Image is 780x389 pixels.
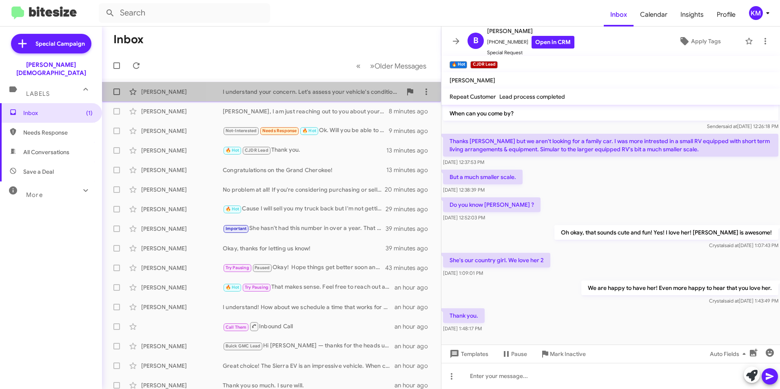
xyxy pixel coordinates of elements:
[226,128,257,133] span: Not-Interested
[709,242,778,248] span: Crystal [DATE] 1:07:43 PM
[723,123,737,129] span: said at
[223,263,386,272] div: Okay! Hope things get better soon and we will catch up in January!
[443,134,778,157] p: Thanks [PERSON_NAME] but we aren't looking for a family car. I was more intrested in a small RV e...
[141,205,223,213] div: [PERSON_NAME]
[141,146,223,155] div: [PERSON_NAME]
[226,343,261,349] span: Buick GMC Lead
[255,265,270,270] span: Paused
[703,347,756,361] button: Auto Fields
[223,107,389,115] div: [PERSON_NAME], I am just reaching out to you about your interest in the Grand Cherokee. If you ar...
[99,3,270,23] input: Search
[499,93,565,100] span: Lead process completed
[374,62,426,71] span: Older Messages
[749,6,763,20] div: KM
[141,186,223,194] div: [PERSON_NAME]
[11,34,91,53] a: Special Campaign
[141,264,223,272] div: [PERSON_NAME]
[443,197,541,212] p: Do you know [PERSON_NAME] ?
[450,61,467,69] small: 🔥 Hot
[473,34,479,47] span: B
[443,308,485,323] p: Thank you.
[226,285,239,290] span: 🔥 Hot
[223,244,386,252] div: Okay, thanks for letting us know!
[351,57,366,74] button: Previous
[443,159,484,165] span: [DATE] 12:37:53 PM
[674,3,710,27] a: Insights
[386,264,434,272] div: 43 minutes ago
[223,88,402,96] div: I understand your concern. Let's assess your vehicle's condition and value together. You might be...
[725,298,739,304] span: said at
[26,90,50,97] span: Labels
[709,298,778,304] span: Crystal [DATE] 1:43:49 PM
[223,146,386,155] div: Thank you.
[710,3,742,27] a: Profile
[532,36,574,49] a: Open in CRM
[141,127,223,135] div: [PERSON_NAME]
[634,3,674,27] a: Calendar
[23,148,69,156] span: All Conversations
[443,253,550,267] p: She's our country girl. We love her 2
[35,40,85,48] span: Special Campaign
[394,362,434,370] div: an hour ago
[141,362,223,370] div: [PERSON_NAME]
[487,49,574,57] span: Special Request
[141,283,223,292] div: [PERSON_NAME]
[223,186,386,194] div: No problem at all! If you're considering purchasing or selling your vehicle, we can assist you re...
[223,303,394,311] div: I understand! How about we schedule a time that works for you later this week? Let me know your a...
[356,61,361,71] span: «
[450,77,495,84] span: [PERSON_NAME]
[470,61,497,69] small: CJDR Lead
[223,321,394,332] div: Inbound Call
[141,303,223,311] div: [PERSON_NAME]
[443,187,485,193] span: [DATE] 12:38:39 PM
[443,214,485,221] span: [DATE] 12:52:03 PM
[226,206,239,212] span: 🔥 Hot
[365,57,431,74] button: Next
[226,325,247,330] span: Call Them
[226,148,239,153] span: 🔥 Hot
[691,34,721,49] span: Apply Tags
[443,270,483,276] span: [DATE] 1:09:01 PM
[441,347,495,361] button: Templates
[581,281,778,295] p: We are happy to have her! Even more happy to hear that you love her.
[226,265,249,270] span: Try Pausing
[141,166,223,174] div: [PERSON_NAME]
[487,26,574,36] span: [PERSON_NAME]
[450,93,496,100] span: Repeat Customer
[389,127,434,135] div: 9 minutes ago
[386,166,434,174] div: 13 minutes ago
[386,186,434,194] div: 20 minutes ago
[394,303,434,311] div: an hour ago
[23,109,93,117] span: Inbox
[389,107,434,115] div: 8 minutes ago
[141,244,223,252] div: [PERSON_NAME]
[710,347,749,361] span: Auto Fields
[26,191,43,199] span: More
[386,225,434,233] div: 39 minutes ago
[223,283,394,292] div: That makes sense. Feel free to reach out after the 15th, and we can find a convenient time for yo...
[141,225,223,233] div: [PERSON_NAME]
[223,166,386,174] div: Congratulations on the Grand Cherokee!
[370,61,374,71] span: »
[707,123,778,129] span: Sender [DATE] 12:26:18 PM
[448,347,488,361] span: Templates
[141,342,223,350] div: [PERSON_NAME]
[86,109,93,117] span: (1)
[443,325,482,332] span: [DATE] 1:48:17 PM
[223,362,394,370] div: Great choice! The Sierra EV is an impressive vehicle. When can you come by to explore it further ...
[141,107,223,115] div: [PERSON_NAME]
[386,146,434,155] div: 13 minutes ago
[604,3,634,27] a: Inbox
[23,128,93,137] span: Needs Response
[245,285,268,290] span: Try Pausing
[511,347,527,361] span: Pause
[352,57,431,74] nav: Page navigation example
[394,323,434,331] div: an hour ago
[742,6,771,20] button: KM
[245,148,268,153] span: CJDR Lead
[534,347,592,361] button: Mark Inactive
